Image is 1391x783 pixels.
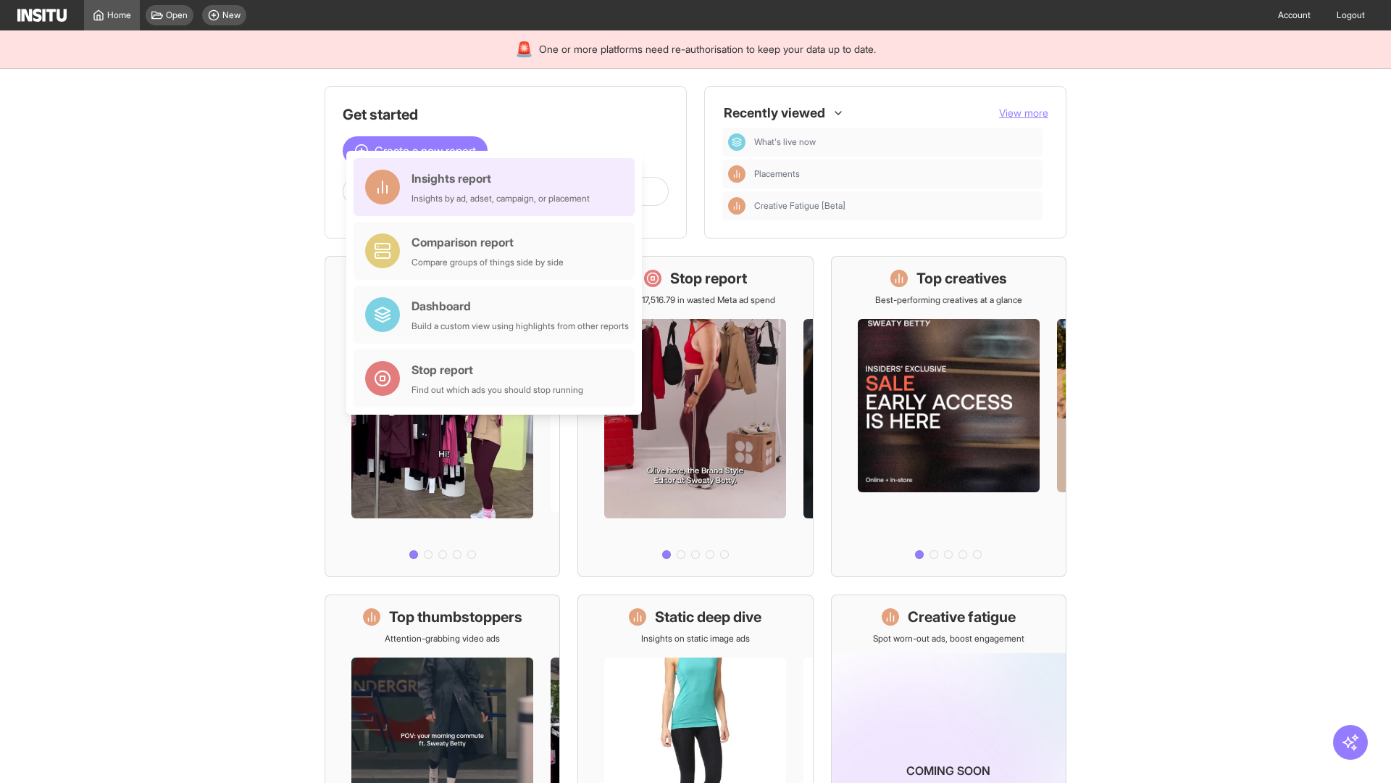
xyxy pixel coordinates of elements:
h1: Get started [343,104,669,125]
a: What's live nowSee all active ads instantly [325,256,560,577]
div: Insights [728,165,745,183]
h1: Stop report [670,268,747,289]
span: What's live now [754,136,1037,148]
p: Attention-grabbing video ads [385,633,500,645]
span: One or more platforms need re-authorisation to keep your data up to date. [539,42,876,57]
div: Compare groups of things side by side [412,257,564,268]
span: Placements [754,168,1037,180]
div: Comparison report [412,233,564,251]
span: Create a new report [375,142,476,159]
img: Logo [17,9,67,22]
button: Create a new report [343,136,488,165]
span: Creative Fatigue [Beta] [754,200,1037,212]
h1: Top thumbstoppers [389,607,522,627]
h1: Static deep dive [655,607,761,627]
p: Insights on static image ads [641,633,750,645]
div: Stop report [412,361,583,378]
span: What's live now [754,136,816,148]
span: View more [999,107,1048,119]
span: Home [107,9,131,21]
a: Top creativesBest-performing creatives at a glance [831,256,1066,577]
a: Stop reportSave £17,516.79 in wasted Meta ad spend [577,256,813,577]
div: Dashboard [728,133,745,151]
div: Insights report [412,170,590,187]
span: Placements [754,168,800,180]
p: Save £17,516.79 in wasted Meta ad spend [616,294,775,306]
div: Dashboard [412,297,629,315]
div: Build a custom view using highlights from other reports [412,320,629,332]
span: New [222,9,241,21]
h1: Top creatives [916,268,1007,289]
div: Insights by ad, adset, campaign, or placement [412,193,590,204]
div: Find out which ads you should stop running [412,384,583,396]
div: Insights [728,197,745,215]
div: 🚨 [515,39,533,59]
button: View more [999,106,1048,120]
span: Creative Fatigue [Beta] [754,200,845,212]
span: Open [166,9,188,21]
p: Best-performing creatives at a glance [875,294,1022,306]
